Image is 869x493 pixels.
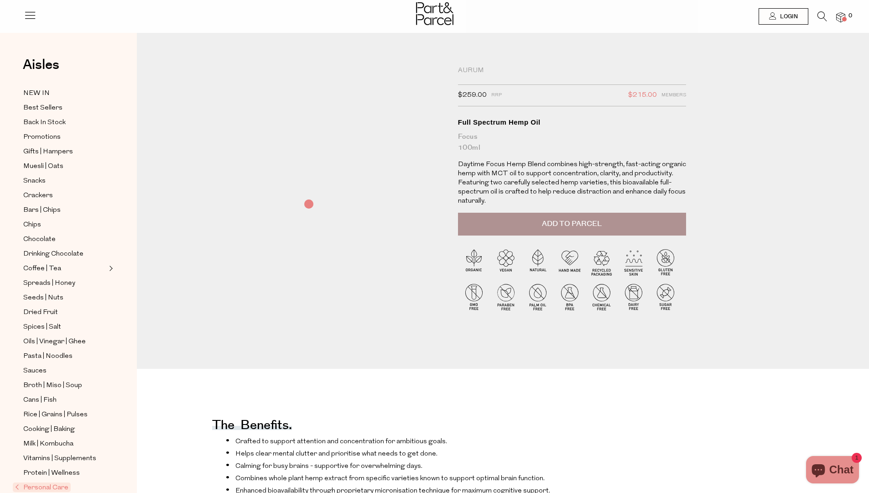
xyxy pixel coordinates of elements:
[15,482,106,493] a: Personal Care
[618,281,650,313] img: P_P-ICONS-Live_Bec_V11_Dairy_Free.svg
[836,12,845,22] a: 0
[23,336,86,347] span: Oils | Vinegar | Ghee
[803,456,862,486] inbox-online-store-chat: Shopify online store chat
[23,424,75,435] span: Cooking | Baking
[23,175,106,187] a: Snacks
[458,131,686,153] div: Focus 100ml
[542,219,602,229] span: Add to Parcel
[23,248,106,260] a: Drinking Chocolate
[846,12,854,20] span: 0
[23,132,61,143] span: Promotions
[23,161,106,172] a: Muesli | Oats
[23,102,106,114] a: Best Sellers
[23,205,61,216] span: Bars | Chips
[490,281,522,313] img: P_P-ICONS-Live_Bec_V11_Paraben_Free.svg
[23,249,83,260] span: Drinking Chocolate
[23,292,106,304] a: Seeds | Nuts
[23,394,106,406] a: Cans | Fish
[23,278,75,289] span: Spreads | Honey
[458,66,686,75] div: Aurum
[23,453,106,464] a: Vitamins | Supplements
[23,307,106,318] a: Dried Fruit
[23,366,47,377] span: Sauces
[23,205,106,216] a: Bars | Chips
[23,161,63,172] span: Muesli | Oats
[458,213,686,236] button: Add to Parcel
[759,8,808,25] a: Login
[107,263,113,274] button: Expand/Collapse Coffee | Tea
[23,278,106,289] a: Spreads | Honey
[226,473,582,483] li: Combines whole plant hemp extract from specific varieties known to support optimal brain function.
[23,58,59,81] a: Aisles
[23,467,106,479] a: Protein | Wellness
[23,103,62,114] span: Best Sellers
[23,220,41,231] span: Chips
[23,190,53,201] span: Crackers
[490,246,522,278] img: P_P-ICONS-Live_Bec_V11_Vegan.svg
[23,190,106,201] a: Crackers
[23,468,80,479] span: Protein | Wellness
[661,89,686,101] span: Members
[458,89,487,101] span: $259.00
[458,160,686,206] p: Daytime Focus Hemp Blend combines high-strength, fast-acting organic hemp with MCT oil to support...
[458,118,686,127] div: Full Spectrum Hemp Oil
[23,234,56,245] span: Chocolate
[522,281,554,313] img: P_P-ICONS-Live_Bec_V11_Palm_Oil_Free.svg
[23,88,50,99] span: NEW IN
[650,246,682,278] img: P_P-ICONS-Live_Bec_V11_Gluten_Free.svg
[226,449,582,458] li: Helps clear mental clutter and prioritise what needs to get done.
[23,263,61,274] span: Coffee | Tea
[23,307,58,318] span: Dried Fruit
[23,55,59,75] span: Aisles
[23,424,106,435] a: Cooking | Baking
[23,263,106,274] a: Coffee | Tea
[23,395,57,406] span: Cans | Fish
[23,131,106,143] a: Promotions
[23,336,106,347] a: Oils | Vinegar | Ghee
[23,438,106,450] a: Milk | Kombucha
[23,380,82,391] span: Broth | Miso | Soup
[13,483,71,492] span: Personal Care
[628,89,657,101] span: $215.00
[23,146,106,157] a: Gifts | Hampers
[416,2,453,25] img: Part&Parcel
[23,380,106,391] a: Broth | Miso | Soup
[23,219,106,231] a: Chips
[554,281,586,313] img: P_P-ICONS-Live_Bec_V11_BPA_Free.svg
[212,424,292,430] h4: The benefits.
[23,234,106,245] a: Chocolate
[23,88,106,99] a: NEW IN
[491,89,502,101] span: RRP
[226,436,582,446] li: Crafted to support attention and concentration for ambitious goals.
[23,117,106,128] a: Back In Stock
[23,351,106,362] a: Pasta | Noodles
[23,147,73,157] span: Gifts | Hampers
[23,409,106,420] a: Rice | Grains | Pulses
[458,281,490,313] img: P_P-ICONS-Live_Bec_V11_GMO_Free.svg
[618,246,650,278] img: P_P-ICONS-Live_Bec_V11_Sensitive_Skin.svg
[586,281,618,313] img: P_P-ICONS-Live_Bec_V11_Chemical_Free.svg
[23,365,106,377] a: Sauces
[23,439,73,450] span: Milk | Kombucha
[778,13,798,21] span: Login
[23,322,61,333] span: Spices | Salt
[23,453,96,464] span: Vitamins | Supplements
[522,246,554,278] img: P_P-ICONS-Live_Bec_V11_Natural.svg
[586,246,618,278] img: P_P-ICONS-Live_Bec_V11_Recycle_Packaging.svg
[23,409,88,420] span: Rice | Grains | Pulses
[650,281,682,313] img: P_P-ICONS-Live_Bec_V11_Sugar_Free.svg
[23,176,46,187] span: Snacks
[23,293,63,304] span: Seeds | Nuts
[554,246,586,278] img: P_P-ICONS-Live_Bec_V11_Handmade.svg
[23,351,73,362] span: Pasta | Noodles
[23,321,106,333] a: Spices | Salt
[23,117,66,128] span: Back In Stock
[226,461,582,470] li: Calming for busy brains - supportive for overwhelming days.
[458,246,490,278] img: P_P-ICONS-Live_Bec_V11_Organic.svg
